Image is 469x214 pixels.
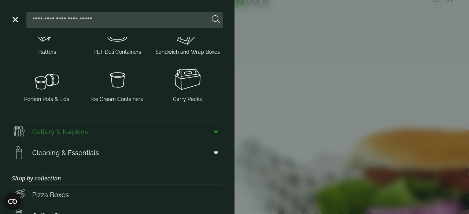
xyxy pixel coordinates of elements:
img: open-wipe.svg [12,145,26,160]
span: Cutlery & Napkins [32,127,88,137]
a: Cleaning & Essentials [12,142,223,163]
a: Cutlery & Napkins [12,121,223,142]
a: Carry Packs [155,63,220,105]
span: PET Deli Containers [93,48,141,56]
span: Portion Pots & Lids [24,95,69,103]
span: Carry Packs [173,95,202,103]
img: SoupNoodle_container.svg [85,65,149,94]
h3: Shop by collection [12,163,223,184]
span: Sandwich and Wrap Boxes [155,48,220,56]
img: Pizza_boxes.svg [12,187,26,202]
span: Platters [37,48,56,56]
img: Cutlery.svg [12,124,26,139]
a: Pizza Boxes [12,184,223,205]
img: PortionPots.svg [15,65,79,94]
a: Ice Cream Containers [85,63,149,105]
span: Ice Cream Containers [91,95,143,103]
button: Open CMP widget [4,193,21,210]
span: Pizza Boxes [32,190,69,200]
span: Cleaning & Essentials [32,148,99,158]
a: Portion Pots & Lids [15,63,79,105]
img: Picnic_box.svg [155,65,220,94]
